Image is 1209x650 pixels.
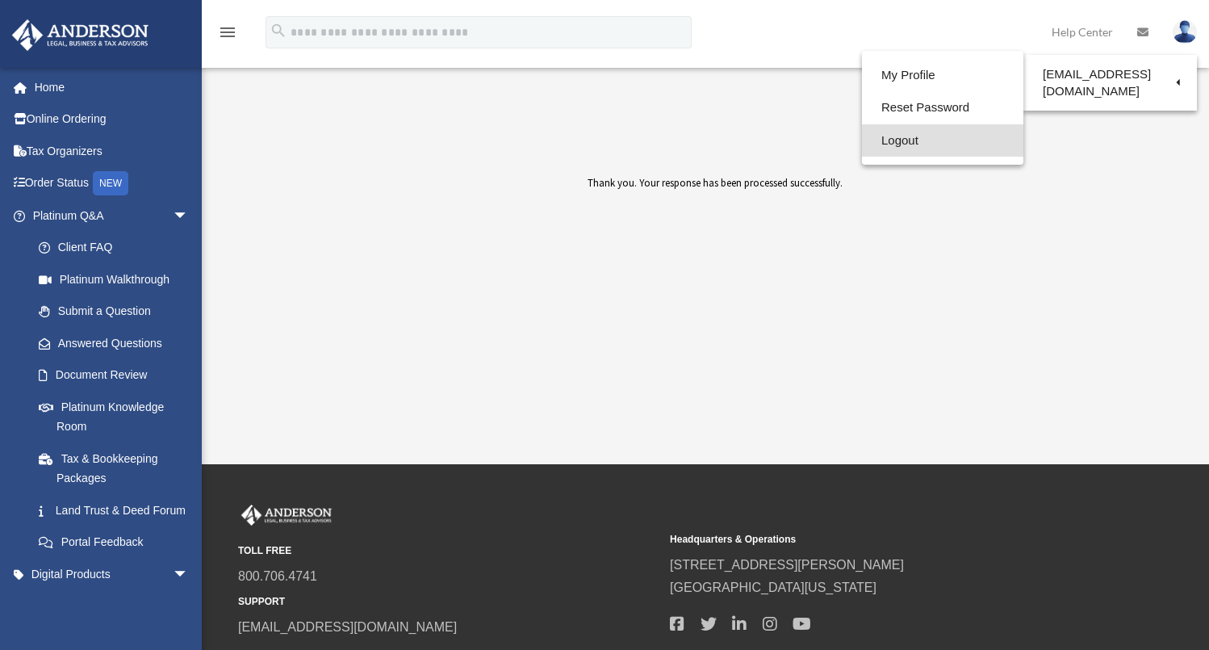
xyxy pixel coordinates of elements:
[238,593,659,610] small: SUPPORT
[670,558,904,572] a: [STREET_ADDRESS][PERSON_NAME]
[23,391,213,442] a: Platinum Knowledge Room
[670,581,876,594] a: [GEOGRAPHIC_DATA][US_STATE]
[415,174,1015,296] div: Thank you. Your response has been processed successfully.
[23,327,213,359] a: Answered Questions
[238,505,335,526] img: Anderson Advisors Platinum Portal
[23,296,213,328] a: Submit a Question
[670,531,1090,548] small: Headquarters & Operations
[862,124,1023,157] a: Logout
[23,526,213,559] a: Portal Feedback
[238,620,457,634] a: [EMAIL_ADDRESS][DOMAIN_NAME]
[1023,59,1197,107] a: [EMAIL_ADDRESS][DOMAIN_NAME]
[218,23,237,42] i: menu
[7,19,153,51] img: Anderson Advisors Platinum Portal
[11,590,213,623] a: My Entitiesarrow_drop_down
[238,543,659,560] small: TOLL FREE
[238,569,317,583] a: 800.706.4741
[862,91,1023,124] a: Reset Password
[173,590,205,623] span: arrow_drop_down
[11,167,213,200] a: Order StatusNEW
[23,232,213,264] a: Client FAQ
[11,103,213,136] a: Online Ordering
[11,558,213,590] a: Digital Productsarrow_drop_down
[11,135,213,167] a: Tax Organizers
[23,494,213,526] a: Land Trust & Deed Forum
[11,71,213,103] a: Home
[11,199,213,232] a: Platinum Q&Aarrow_drop_down
[1173,20,1197,44] img: User Pic
[862,59,1023,92] a: My Profile
[23,263,213,296] a: Platinum Walkthrough
[93,171,128,195] div: NEW
[23,442,213,494] a: Tax & Bookkeeping Packages
[270,22,287,40] i: search
[173,199,205,233] span: arrow_drop_down
[218,28,237,42] a: menu
[23,359,205,392] a: Document Review
[173,558,205,591] span: arrow_drop_down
